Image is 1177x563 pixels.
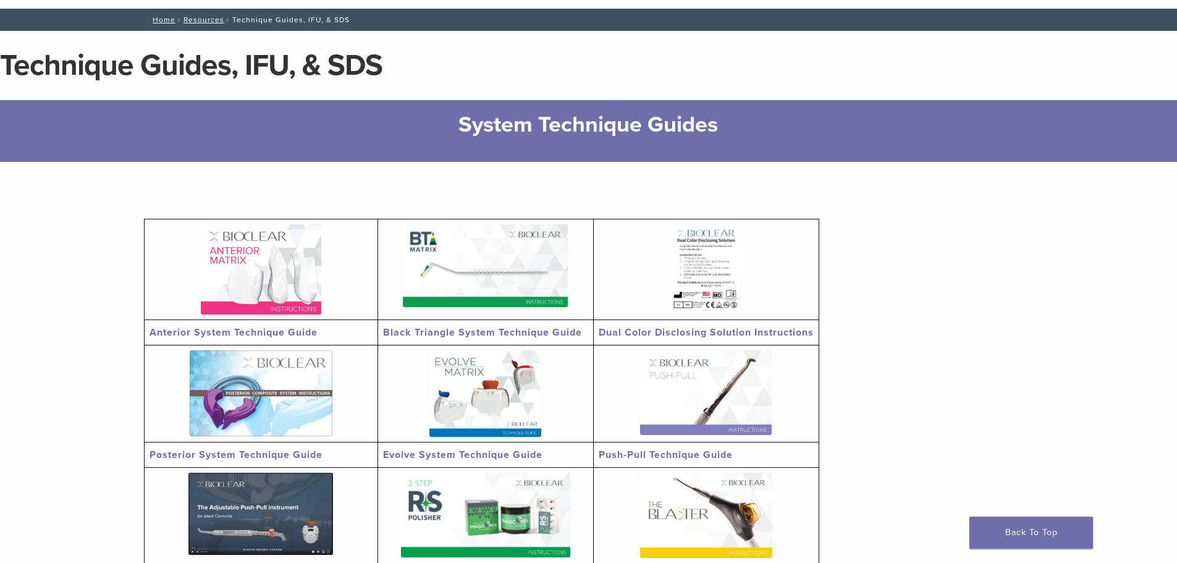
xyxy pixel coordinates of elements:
a: Push-Pull Technique Guide [599,449,733,461]
a: Home [149,15,175,24]
a: Evolve System Technique Guide [383,449,542,461]
a: Black Triangle System Technique Guide [383,326,582,339]
a: Back To Top [969,517,1093,549]
a: Dual Color Disclosing Solution Instructions [599,326,814,339]
h2: System Technique Guides [206,110,972,140]
nav: Technique Guides, IFU, & SDS [144,9,1034,31]
a: Anterior System Technique Guide [150,326,318,339]
a: Posterior System Technique Guide [150,449,323,461]
span: / [175,17,184,23]
span: / [224,17,232,23]
a: Resources [184,15,224,24]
